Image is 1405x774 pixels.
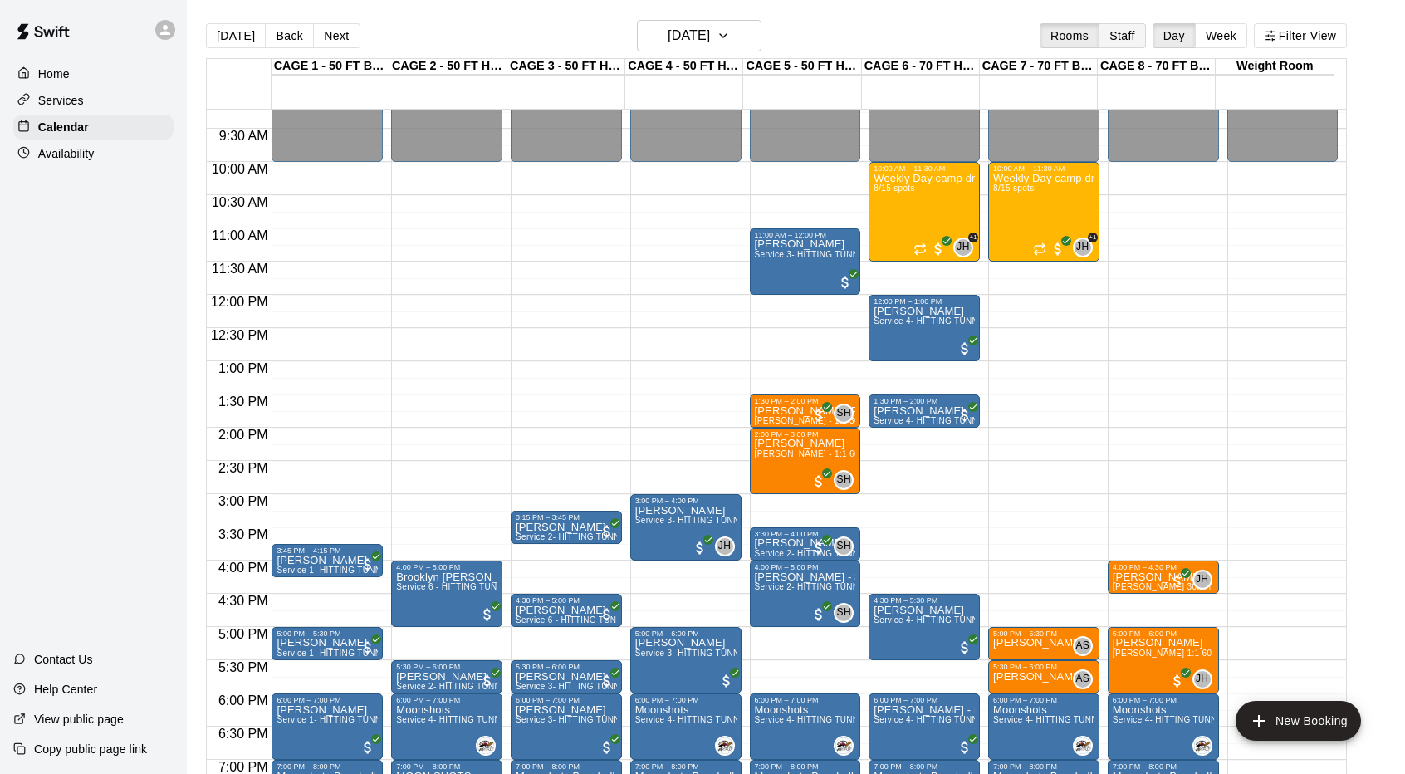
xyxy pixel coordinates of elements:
span: Service 3- HITTING TUNNEL RENTAL - 50ft Softball [516,682,722,691]
div: CAGE 7 - 70 FT BB (w/ pitching mound) [980,59,1098,75]
span: JH [1076,239,1089,256]
div: 4:00 PM – 5:00 PM: Boulger - $85 for member lesson [750,561,861,627]
div: 7:00 PM – 8:00 PM [396,762,497,771]
span: AS [1075,671,1089,688]
span: 12:30 PM [207,328,272,342]
div: 1:30 PM – 2:00 PM: Donna Mason [869,394,980,428]
div: CAGE 6 - 70 FT HIT TRAX [862,59,980,75]
span: All customers have paid [837,274,854,291]
span: All customers have paid [599,739,615,756]
div: 5:00 PM – 5:30 PM [277,629,378,638]
div: 2:00 PM – 3:00 PM [755,430,856,438]
span: 8/15 spots filled [993,184,1034,193]
span: 6:30 PM [214,727,272,741]
div: 3:30 PM – 4:00 PM [755,530,856,538]
div: Jason Pridie [715,736,735,756]
span: Service 6 - HITTING TUNNEL RENTAL - 50ft Softball Slow/Fast Pitch [396,582,669,591]
span: Service 1- HITTING TUNNEL RENTAL - 50ft Baseball w/ Auto/Manual Feeder [277,715,581,724]
button: add [1236,701,1361,741]
div: CAGE 8 - 70 FT BB (w/ pitching mound) [1098,59,1216,75]
span: [PERSON_NAME] 1:1 60 min. pitching Lesson [1113,649,1295,658]
div: 4:30 PM – 5:30 PM [874,596,975,605]
span: 7:00 PM [214,760,272,774]
span: +1 [968,233,978,242]
div: 5:30 PM – 6:00 PM [516,663,617,671]
span: 8/15 spots filled [874,184,914,193]
span: 5:00 PM [214,627,272,641]
span: 10:00 AM [208,162,272,176]
div: 6:00 PM – 7:00 PM [396,696,497,704]
div: 6:00 PM – 7:00 PM: Rudy Sanchez [272,693,383,760]
div: John Havird [1192,570,1212,590]
span: Anthony Slama [1079,636,1093,656]
div: 4:00 PM – 5:00 PM: Brooklyn McCormack [391,561,502,627]
div: 5:00 PM – 6:00 PM: John Havird 1:1 60 min. pitching Lesson [1108,627,1219,693]
div: CAGE 3 - 50 FT HYBRID BB/SB [507,59,625,75]
div: John Havird [715,536,735,556]
div: Calendar [13,115,174,140]
span: All customers have paid [810,606,827,623]
span: All customers have paid [599,606,615,623]
span: Service 4- HITTING TUNNEL RENTAL - 70ft Baseball [874,715,1084,724]
div: Anthony Slama [1073,636,1093,656]
div: 6:00 PM – 7:00 PM [277,696,378,704]
span: All customers have paid [360,739,376,756]
div: 3:15 PM – 3:45 PM: Service 2- HITTING TUNNEL RENTAL - 50ft Baseball [511,511,622,544]
div: CAGE 2 - 50 FT HYBRID BB/SB [389,59,507,75]
span: Service 3- HITTING TUNNEL RENTAL - 50ft Softball [516,715,722,724]
span: 4:00 PM [214,561,272,575]
span: All customers have paid [718,673,735,689]
span: All customers have paid [479,673,496,689]
span: Service 3- HITTING TUNNEL RENTAL - 50ft Softball [755,250,962,259]
div: 2:00 PM – 3:00 PM: Scott Hairston - 1:1 60 min Baseball Hitting instruction [750,428,861,494]
span: Scott Hairston [840,404,854,424]
div: John Havird [1192,669,1212,689]
div: 1:30 PM – 2:00 PM: Connor Pichette [750,394,861,428]
span: Service 2- HITTING TUNNEL RENTAL - 50ft Baseball [396,682,607,691]
span: Service 4- HITTING TUNNEL RENTAL - 70ft Baseball [396,715,607,724]
div: 7:00 PM – 8:00 PM [277,762,378,771]
div: 4:00 PM – 4:30 PM: John Havird 30min 1:1 pitching Lesson (ages under 10yrs old) [1108,561,1219,594]
div: CAGE 5 - 50 FT HYBRID SB/BB [743,59,861,75]
div: 5:00 PM – 6:00 PM [1113,629,1214,638]
div: Jason Pridie [1192,736,1212,756]
div: Jason Pridie [1073,736,1093,756]
div: Anthony Slama [1073,669,1093,689]
span: All customers have paid [810,540,827,556]
div: 7:00 PM – 8:00 PM [516,762,617,771]
span: 10:30 AM [208,195,272,209]
div: Home [13,61,174,86]
div: 10:00 AM – 11:30 AM: Weekly Day camp drop in session - Monday / Wednesday / Friday's [988,162,1099,262]
span: Scott Hairston [840,536,854,556]
div: 12:00 PM – 1:00 PM [874,297,975,306]
div: 1:30 PM – 2:00 PM [755,397,856,405]
span: All customers have paid [692,540,708,556]
span: All customers have paid [1169,573,1186,590]
span: SH [837,405,851,422]
div: 12:00 PM – 1:00 PM: Brad Solak [869,295,980,361]
span: All customers have paid [810,473,827,490]
p: Help Center [34,681,97,698]
span: 1:00 PM [214,361,272,375]
img: Jason Pridie [835,737,852,754]
span: SH [837,538,851,555]
span: 11:00 AM [208,228,272,242]
a: Availability [13,141,174,166]
span: Anthony Slama [1079,669,1093,689]
div: 5:00 PM – 5:30 PM: Anthony Slama 1:1 30min pitching lesson [988,627,1099,660]
img: Jason Pridie [1194,737,1211,754]
span: SH [837,605,851,621]
div: 6:00 PM – 7:00 PM: Moonshots [750,693,861,760]
div: 11:00 AM – 12:00 PM [755,231,856,239]
div: 10:00 AM – 11:30 AM [874,164,975,173]
span: Service 3- HITTING TUNNEL RENTAL - 50ft Softball [635,516,842,525]
span: Service 2- HITTING TUNNEL RENTAL - 50ft Baseball [755,549,966,558]
div: Weight Room [1216,59,1334,75]
span: All customers have paid [599,673,615,689]
div: 6:00 PM – 7:00 PM [755,696,856,704]
div: 10:00 AM – 11:30 AM: Weekly Day camp drop in session - Monday / Wednesday / Friday's [869,162,980,262]
span: 1:30 PM [214,394,272,409]
button: Staff [1099,23,1146,48]
div: 6:00 PM – 7:00 PM: Ashbaugh - mound needed [869,693,980,760]
span: 3:00 PM [214,494,272,508]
